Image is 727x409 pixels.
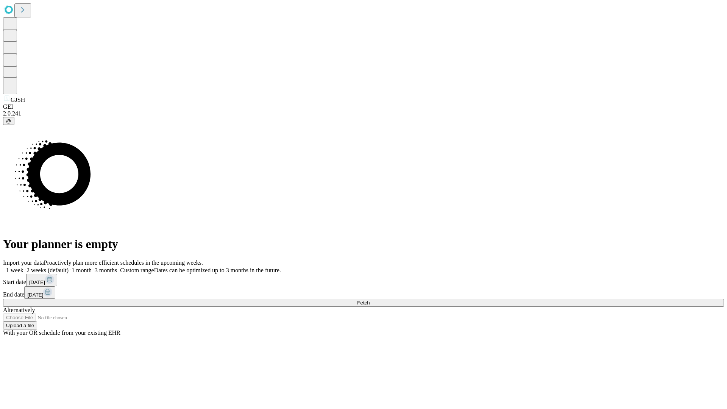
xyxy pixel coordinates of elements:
button: Fetch [3,299,724,307]
span: 2 weeks (default) [27,267,69,273]
span: Alternatively [3,307,35,313]
span: 3 months [95,267,117,273]
span: 1 week [6,267,23,273]
span: Fetch [357,300,370,306]
span: With your OR schedule from your existing EHR [3,329,120,336]
h1: Your planner is empty [3,237,724,251]
span: GJSH [11,97,25,103]
div: End date [3,286,724,299]
button: [DATE] [26,274,57,286]
span: 1 month [72,267,92,273]
button: Upload a file [3,322,37,329]
span: [DATE] [29,279,45,285]
span: @ [6,118,11,124]
div: GEI [3,103,724,110]
button: @ [3,117,14,125]
span: Custom range [120,267,154,273]
button: [DATE] [24,286,55,299]
div: 2.0.241 [3,110,724,117]
div: Start date [3,274,724,286]
span: Proactively plan more efficient schedules in the upcoming weeks. [44,259,203,266]
span: Dates can be optimized up to 3 months in the future. [154,267,281,273]
span: [DATE] [27,292,43,298]
span: Import your data [3,259,44,266]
